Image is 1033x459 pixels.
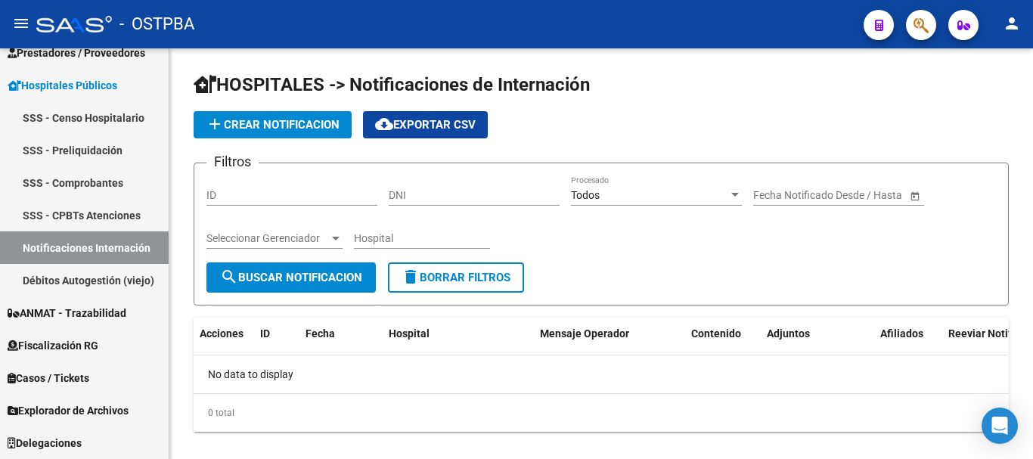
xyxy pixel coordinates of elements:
[8,305,126,321] span: ANMAT - Trazabilidad
[389,327,430,340] span: Hospital
[753,189,808,202] input: Fecha inicio
[8,402,129,419] span: Explorador de Archivos
[767,327,810,340] span: Adjuntos
[194,355,1009,393] div: No data to display
[194,318,254,350] datatable-header-cell: Acciones
[8,370,89,386] span: Casos / Tickets
[8,435,82,451] span: Delegaciones
[375,115,393,133] mat-icon: cloud_download
[260,327,270,340] span: ID
[119,8,194,41] span: - OSTPBA
[12,14,30,33] mat-icon: menu
[402,268,420,286] mat-icon: delete
[206,151,259,172] h3: Filtros
[821,189,895,202] input: Fecha fin
[206,262,376,293] button: Buscar Notificacion
[685,318,761,350] datatable-header-cell: Contenido
[299,318,383,350] datatable-header-cell: Fecha
[206,118,340,132] span: Crear Notificacion
[375,118,476,132] span: Exportar CSV
[200,327,244,340] span: Acciones
[691,327,741,340] span: Contenido
[8,45,145,61] span: Prestadores / Proveedores
[220,271,362,284] span: Buscar Notificacion
[571,189,600,201] span: Todos
[363,111,488,138] button: Exportar CSV
[206,232,329,245] span: Seleccionar Gerenciador
[880,327,923,340] span: Afiliados
[8,337,98,354] span: Fiscalización RG
[388,262,524,293] button: Borrar Filtros
[220,268,238,286] mat-icon: search
[534,318,685,350] datatable-header-cell: Mensaje Operador
[1003,14,1021,33] mat-icon: person
[982,408,1018,444] div: Open Intercom Messenger
[206,115,224,133] mat-icon: add
[254,318,299,350] datatable-header-cell: ID
[874,318,942,350] datatable-header-cell: Afiliados
[8,77,117,94] span: Hospitales Públicos
[907,188,923,203] button: Open calendar
[306,327,335,340] span: Fecha
[194,111,352,138] button: Crear Notificacion
[761,318,874,350] datatable-header-cell: Adjuntos
[540,327,629,340] span: Mensaje Operador
[383,318,534,350] datatable-header-cell: Hospital
[194,74,590,95] span: HOSPITALES -> Notificaciones de Internación
[194,394,1009,432] div: 0 total
[402,271,510,284] span: Borrar Filtros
